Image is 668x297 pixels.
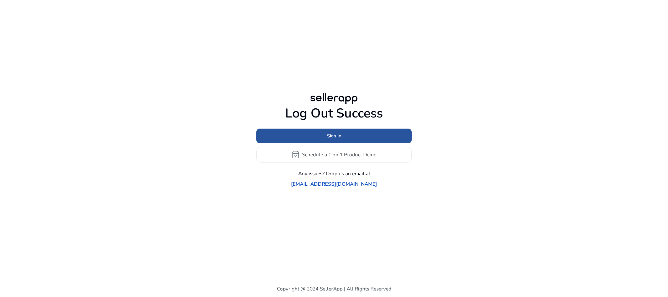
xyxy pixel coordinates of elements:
button: Sign In [256,129,412,143]
span: Sign In [327,133,341,139]
a: [EMAIL_ADDRESS][DOMAIN_NAME] [291,180,377,188]
button: event_availableSchedule a 1 on 1 Product Demo [256,147,412,163]
h1: Log Out Success [256,106,412,121]
span: event_available [291,150,300,159]
p: Any issues? Drop us an email at [298,170,370,177]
